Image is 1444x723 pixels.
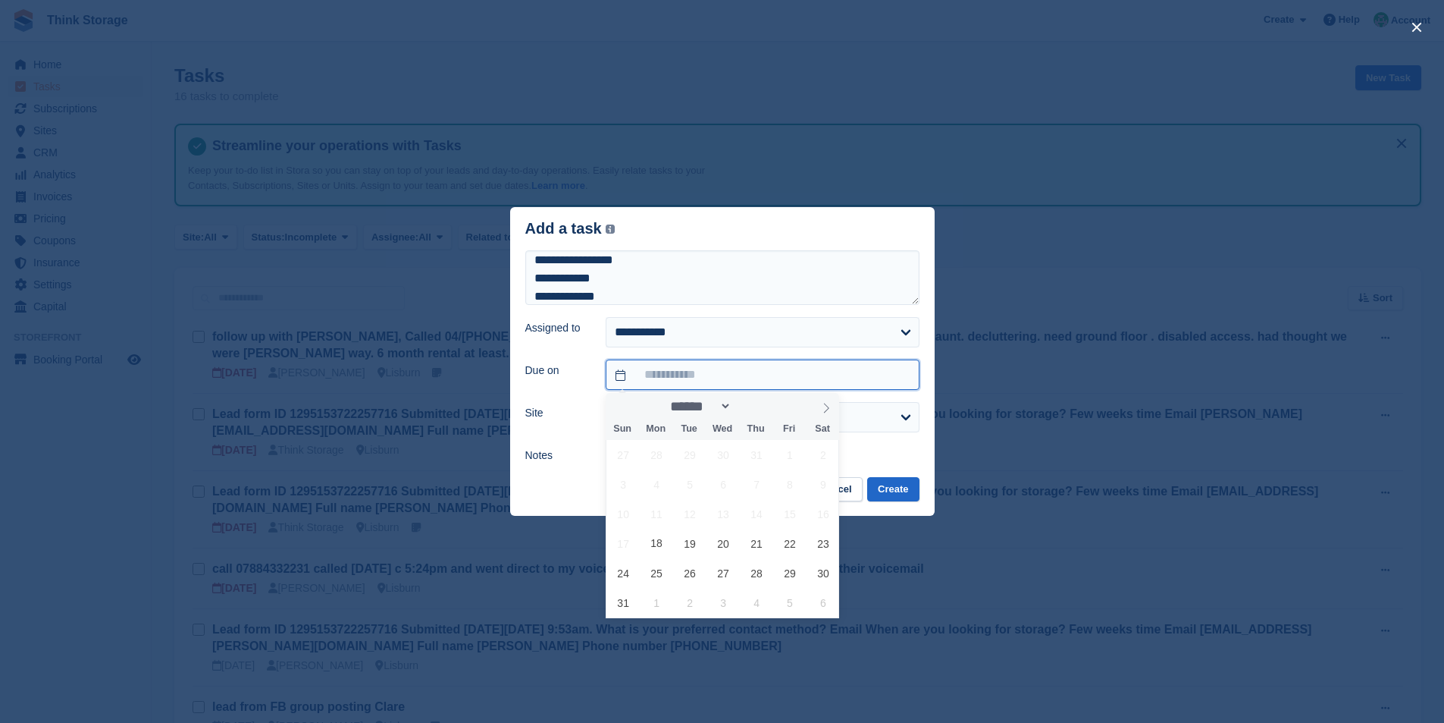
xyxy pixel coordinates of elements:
[675,588,705,618] span: September 2, 2025
[775,440,805,470] span: August 1, 2025
[709,588,738,618] span: September 3, 2025
[742,499,772,529] span: August 14, 2025
[609,440,638,470] span: July 27, 2025
[642,440,672,470] span: July 28, 2025
[639,424,672,434] span: Mon
[806,424,839,434] span: Sat
[742,529,772,558] span: August 21, 2025
[525,405,588,421] label: Site
[675,529,705,558] span: August 19, 2025
[775,529,805,558] span: August 22, 2025
[675,499,705,529] span: August 12, 2025
[775,588,805,618] span: September 5, 2025
[609,529,638,558] span: August 17, 2025
[675,558,705,588] span: August 26, 2025
[675,470,705,499] span: August 5, 2025
[525,320,588,336] label: Assigned to
[775,558,805,588] span: August 29, 2025
[739,424,772,434] span: Thu
[709,499,738,529] span: August 13, 2025
[772,424,806,434] span: Fri
[706,424,739,434] span: Wed
[525,220,616,237] div: Add a task
[742,470,772,499] span: August 7, 2025
[672,424,706,434] span: Tue
[709,440,738,470] span: July 30, 2025
[609,558,638,588] span: August 24, 2025
[709,470,738,499] span: August 6, 2025
[808,440,838,470] span: August 2, 2025
[642,529,672,558] span: August 18, 2025
[742,558,772,588] span: August 28, 2025
[775,470,805,499] span: August 8, 2025
[867,477,919,502] button: Create
[642,558,672,588] span: August 25, 2025
[642,470,672,499] span: August 4, 2025
[525,363,588,379] label: Due on
[1405,15,1429,39] button: close
[808,499,838,529] span: August 16, 2025
[609,499,638,529] span: August 10, 2025
[742,440,772,470] span: July 31, 2025
[609,470,638,499] span: August 3, 2025
[808,558,838,588] span: August 30, 2025
[609,588,638,618] span: August 31, 2025
[808,588,838,618] span: September 6, 2025
[606,424,639,434] span: Sun
[709,529,738,558] span: August 20, 2025
[525,448,588,464] label: Notes
[675,440,705,470] span: July 29, 2025
[709,558,738,588] span: August 27, 2025
[666,398,732,414] select: Month
[642,499,672,529] span: August 11, 2025
[808,470,838,499] span: August 9, 2025
[775,499,805,529] span: August 15, 2025
[642,588,672,618] span: September 1, 2025
[742,588,772,618] span: September 4, 2025
[808,529,838,558] span: August 23, 2025
[606,225,615,234] img: icon-info-grey-7440780725fd019a000dd9b08b2336e03edf1995a4989e88bcd33f0948082b44.svg
[731,398,779,414] input: Year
